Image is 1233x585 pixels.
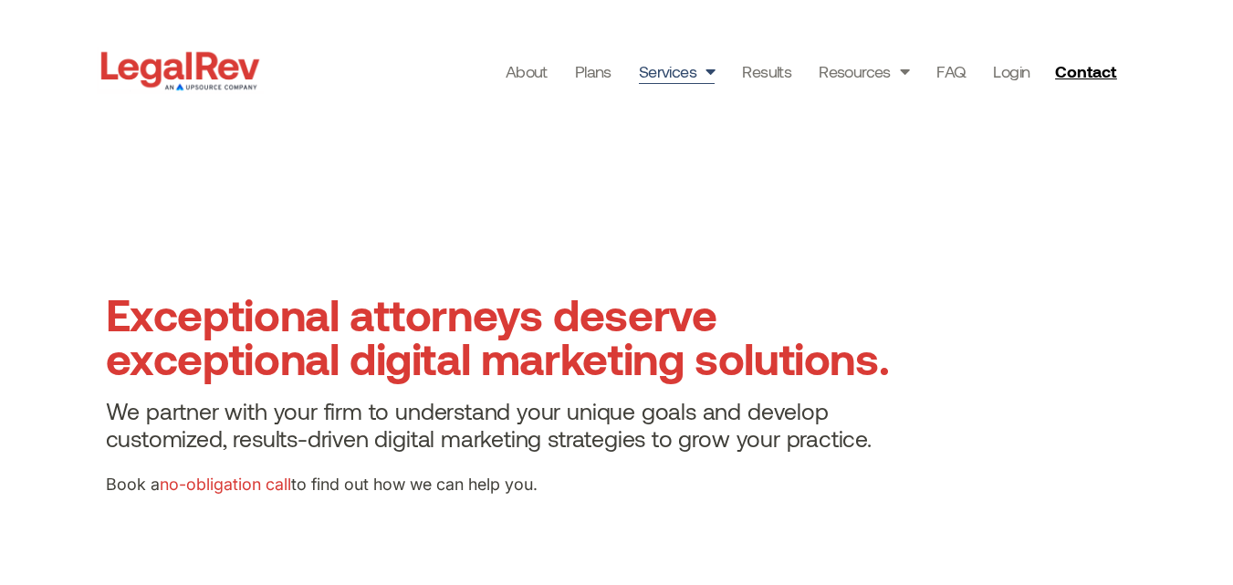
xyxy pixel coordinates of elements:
a: Results [742,58,791,84]
a: Contact [1048,57,1128,86]
a: Plans [575,58,611,84]
a: no-obligation call [160,475,291,494]
span: Contact [1055,63,1116,79]
a: Services [639,58,716,84]
h1: Exceptional attorneys deserve exceptional digital marketing solutions. [106,292,920,380]
a: Resources [819,58,909,84]
a: FAQ [936,58,966,84]
p: Book a to find out how we can help you.​ [106,471,920,498]
a: About [506,58,548,84]
a: Login [993,58,1029,84]
h4: We partner with your firm to understand your unique goals and develop customized, results-driven ... [106,398,920,453]
nav: Menu [506,58,1030,84]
